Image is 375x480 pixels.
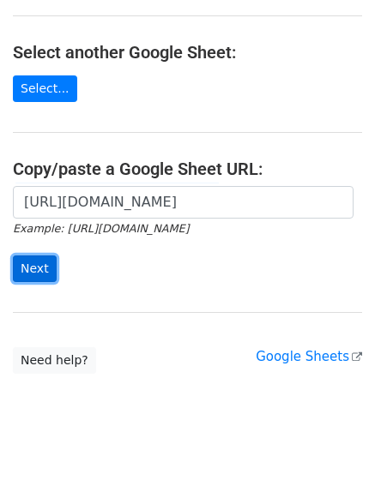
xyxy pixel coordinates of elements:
[289,398,375,480] iframe: Chat Widget
[289,398,375,480] div: Widget de chat
[13,255,57,282] input: Next
[13,42,362,63] h4: Select another Google Sheet:
[13,186,354,219] input: Paste your Google Sheet URL here
[13,75,77,102] a: Select...
[13,159,362,179] h4: Copy/paste a Google Sheet URL:
[13,222,189,235] small: Example: [URL][DOMAIN_NAME]
[13,347,96,374] a: Need help?
[256,349,362,364] a: Google Sheets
